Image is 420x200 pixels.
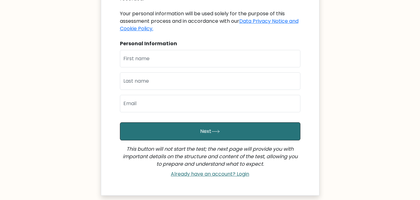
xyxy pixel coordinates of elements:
[120,50,300,67] input: First name
[120,122,300,140] button: Next
[120,17,299,32] a: Data Privacy Notice and Cookie Policy.
[123,145,298,168] i: This button will not start the test; the next page will provide you with important details on the...
[120,95,300,112] input: Email
[168,170,252,178] a: Already have an account? Login
[120,72,300,90] input: Last name
[120,40,300,47] div: Personal Information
